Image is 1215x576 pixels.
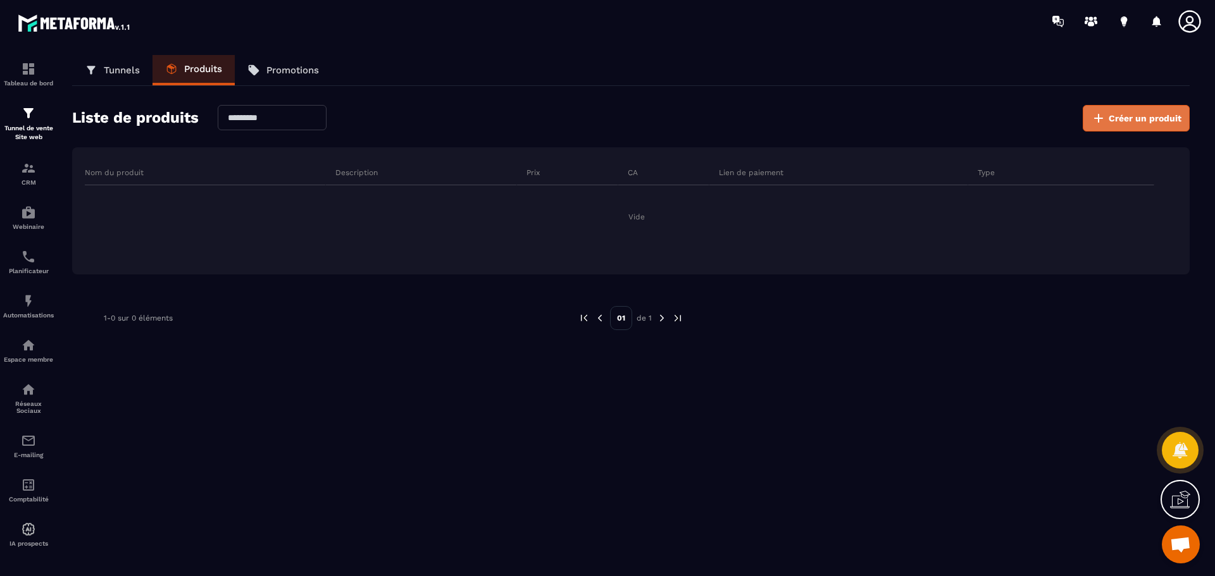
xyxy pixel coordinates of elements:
[1109,112,1181,125] span: Créer un produit
[1083,105,1190,132] button: Créer un produit
[184,63,222,75] p: Produits
[3,372,54,424] a: social-networksocial-networkRéseaux Sociaux
[3,195,54,240] a: automationsautomationsWebinaire
[610,306,632,330] p: 01
[21,293,36,309] img: automations
[578,312,590,324] img: prev
[3,151,54,195] a: formationformationCRM
[3,356,54,363] p: Espace membre
[3,240,54,284] a: schedulerschedulerPlanificateur
[266,64,319,76] p: Promotions
[3,52,54,96] a: formationformationTableau de bord
[21,106,36,121] img: formation
[3,400,54,414] p: Réseaux Sociaux
[21,522,36,537] img: automations
[637,313,652,323] p: de 1
[21,382,36,397] img: social-network
[3,468,54,512] a: accountantaccountantComptabilité
[3,540,54,547] p: IA prospects
[3,496,54,503] p: Comptabilité
[72,55,153,85] a: Tunnels
[21,161,36,176] img: formation
[3,328,54,372] a: automationsautomationsEspace membre
[104,64,140,76] p: Tunnels
[628,212,645,222] span: Vide
[3,451,54,458] p: E-mailing
[978,168,995,178] p: Type
[335,168,378,178] p: Description
[526,168,540,178] p: Prix
[672,312,683,324] img: next
[594,312,606,324] img: prev
[3,96,54,151] a: formationformationTunnel de vente Site web
[628,168,638,178] p: CA
[72,105,199,132] h2: Liste de produits
[1162,525,1200,563] div: Ouvrir le chat
[235,55,332,85] a: Promotions
[104,314,173,322] p: 1-0 sur 0 éléments
[21,433,36,448] img: email
[3,424,54,468] a: emailemailE-mailing
[153,55,235,85] a: Produits
[3,223,54,230] p: Webinaire
[656,312,668,324] img: next
[21,249,36,264] img: scheduler
[3,124,54,142] p: Tunnel de vente Site web
[18,11,132,34] img: logo
[21,477,36,493] img: accountant
[85,168,144,178] p: Nom du produit
[719,168,783,178] p: Lien de paiement
[21,61,36,77] img: formation
[21,205,36,220] img: automations
[21,338,36,353] img: automations
[3,80,54,87] p: Tableau de bord
[3,312,54,319] p: Automatisations
[3,179,54,186] p: CRM
[3,267,54,274] p: Planificateur
[3,284,54,328] a: automationsautomationsAutomatisations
